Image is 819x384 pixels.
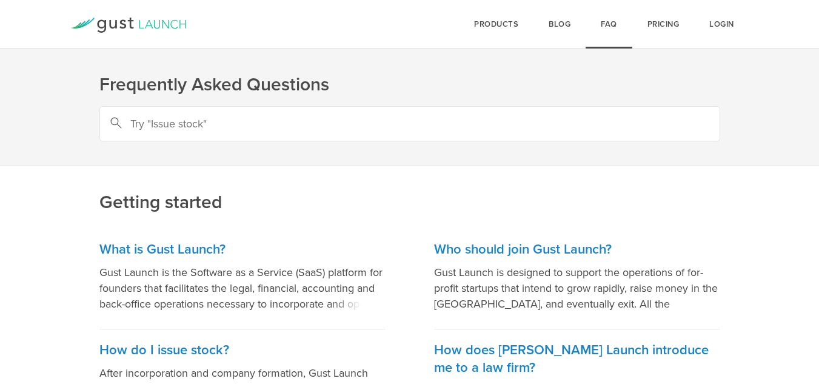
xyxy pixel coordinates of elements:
[434,264,720,312] p: Gust Launch is designed to support the operations of for-profit startups that intend to grow rapi...
[434,229,720,329] a: Who should join Gust Launch? Gust Launch is designed to support the operations of for-profit star...
[99,229,386,329] a: What is Gust Launch? Gust Launch is the Software as a Service (SaaS) platform for founders that f...
[99,342,386,359] h3: How do I issue stock?
[99,106,720,141] input: Try "Issue stock"
[434,342,720,377] h3: How does [PERSON_NAME] Launch introduce me to a law firm?
[99,73,720,97] h1: Frequently Asked Questions
[99,241,386,258] h3: What is Gust Launch?
[434,241,720,258] h3: Who should join Gust Launch?
[99,264,386,312] p: Gust Launch is the Software as a Service (SaaS) platform for founders that facilitates the legal,...
[99,109,720,215] h2: Getting started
